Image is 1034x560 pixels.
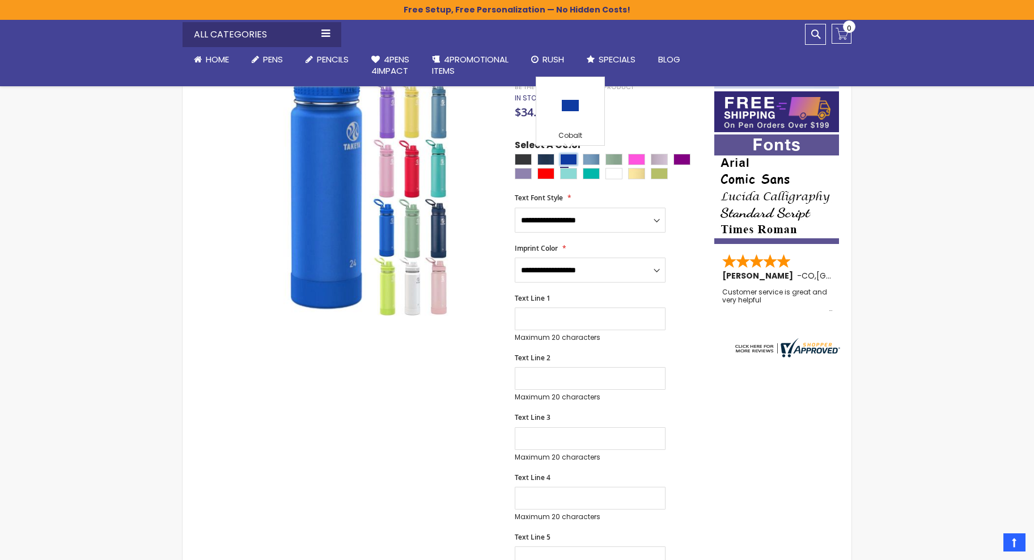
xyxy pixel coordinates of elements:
span: $34.19 [515,104,549,120]
p: Maximum 20 characters [515,453,666,462]
div: Customer service is great and very helpful [722,288,832,313]
a: Specials [575,47,647,72]
a: Rush [520,47,575,72]
span: Home [206,53,229,65]
span: Specials [599,53,635,65]
span: Imprint Color [515,243,558,253]
div: All Categories [183,22,341,47]
span: Text Font Style [515,193,563,203]
div: Mint [560,168,577,179]
a: Pens [240,47,294,72]
span: Pencils [317,53,349,65]
span: 0 [847,23,851,33]
span: Text Line 2 [515,353,550,363]
a: 4PROMOTIONALITEMS [421,47,520,84]
span: In stock [515,93,546,103]
div: Red [537,168,554,179]
a: 0 [832,24,851,44]
span: CO [802,270,815,281]
a: Be the first to review this product [515,83,634,91]
img: Free shipping on orders over $199 [714,91,839,132]
div: Cobalt [560,154,577,165]
div: Canary [628,168,645,179]
span: [PERSON_NAME] [722,270,797,281]
span: Blog [658,53,680,65]
span: Text Line 1 [515,293,550,303]
p: Maximum 20 characters [515,393,666,402]
img: 4pens.com widget logo [732,338,840,357]
div: Cucumber [605,154,622,165]
a: Blog [647,47,692,72]
div: Pink [628,154,645,165]
p: Maximum 20 characters [515,512,666,521]
span: Text Line 4 [515,473,550,482]
a: Home [183,47,240,72]
div: White [605,168,622,179]
div: Teal [583,168,600,179]
a: 4Pens4impact [360,47,421,84]
span: Pens [263,53,283,65]
img: font-personalization-examples [714,134,839,244]
span: - , [797,270,900,281]
div: Availability [515,94,546,103]
div: Purple [673,154,690,165]
span: 4PROMOTIONAL ITEMS [432,53,508,77]
div: Citrus [651,168,668,179]
a: Pencils [294,47,360,72]
div: Lilac [515,168,532,179]
div: Onyx [515,154,532,165]
span: 4Pens 4impact [371,53,409,77]
span: [GEOGRAPHIC_DATA] [816,270,900,281]
span: Rush [543,53,564,65]
img: 24 Oz Custom Imprinted Takeya® Active Stainless Steel Bottle [205,22,499,316]
div: Blush [651,154,668,165]
span: Text Line 3 [515,412,550,422]
div: Bluestone [583,154,600,165]
div: Midnight Blue [537,154,554,165]
a: 4pens.com certificate URL [732,350,840,360]
div: Cobalt [539,131,601,142]
span: Select A Color [515,139,582,154]
span: Text Line 5 [515,532,550,542]
p: Maximum 20 characters [515,333,666,342]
